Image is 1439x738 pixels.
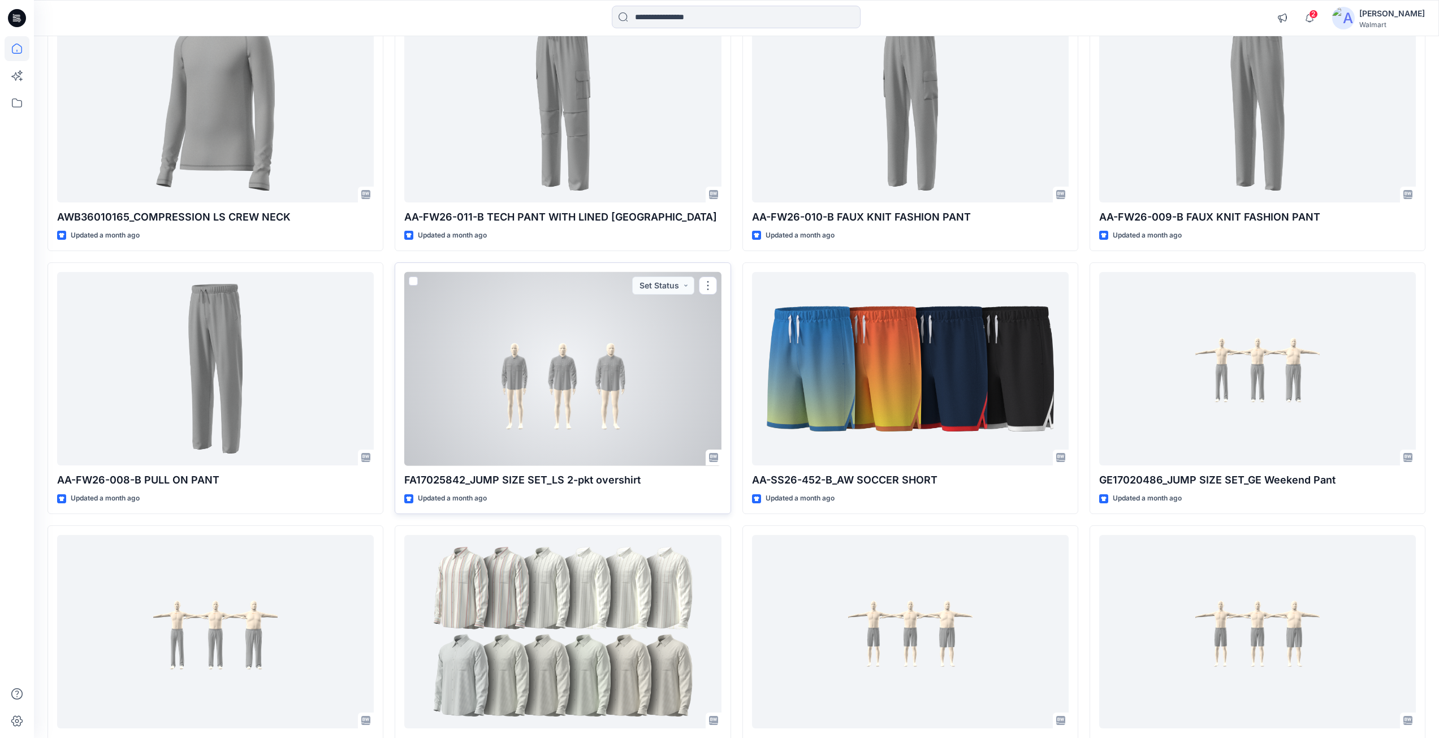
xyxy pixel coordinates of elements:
[418,493,487,504] p: Updated a month ago
[1099,272,1416,466] a: GE17020486_JUMP SIZE SET_GE Weekend Pant
[752,272,1069,466] a: AA-SS26-452-B_AW SOCCER SHORT
[1099,8,1416,202] a: AA-FW26-009-B FAUX KNIT FASHION PANT
[1359,20,1425,29] div: Walmart
[1113,493,1182,504] p: Updated a month ago
[1099,535,1416,729] a: GE17020477_JUMP SIZE SET_Cargo Short
[71,493,140,504] p: Updated a month ago
[752,535,1069,729] a: GE17020477_JUMP SIZE SET_Cargo Short
[1113,230,1182,241] p: Updated a month ago
[1359,7,1425,20] div: [PERSON_NAME]
[404,472,721,488] p: FA17025842_JUMP SIZE SET_LS 2-pkt overshirt
[1332,7,1355,29] img: avatar
[57,272,374,466] a: AA-FW26-008-B PULL ON PANT
[404,535,721,729] a: FA17023015-S2_FREE ASSEMBLY CORE LS OXFORD SHIRT
[752,209,1069,225] p: AA-FW26-010-B FAUX KNIT FASHION PANT
[404,209,721,225] p: AA-FW26-011-B TECH PANT WITH LINED [GEOGRAPHIC_DATA]
[57,209,374,225] p: AWB36010165_COMPRESSION LS CREW NECK
[418,230,487,241] p: Updated a month ago
[766,493,835,504] p: Updated a month ago
[404,8,721,202] a: AA-FW26-011-B TECH PANT WITH LINED JERSEY
[57,535,374,729] a: GE17020486_Reg_GE Weekend Pant
[1309,10,1318,19] span: 2
[752,472,1069,488] p: AA-SS26-452-B_AW SOCCER SHORT
[57,472,374,488] p: AA-FW26-008-B PULL ON PANT
[71,230,140,241] p: Updated a month ago
[1099,209,1416,225] p: AA-FW26-009-B FAUX KNIT FASHION PANT
[1099,472,1416,488] p: GE17020486_JUMP SIZE SET_GE Weekend Pant
[752,8,1069,202] a: AA-FW26-010-B FAUX KNIT FASHION PANT
[57,8,374,202] a: AWB36010165_COMPRESSION LS CREW NECK
[404,272,721,466] a: FA17025842_JUMP SIZE SET_LS 2-pkt overshirt
[766,230,835,241] p: Updated a month ago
